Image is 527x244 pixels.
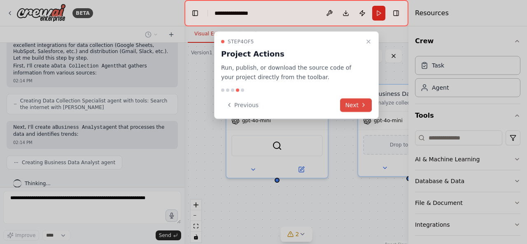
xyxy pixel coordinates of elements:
button: Previous [221,98,263,112]
button: Hide left sidebar [189,7,201,19]
h3: Project Actions [221,48,362,60]
p: Run, publish, or download the source code of your project directly from the toolbar. [221,63,362,82]
button: Next [340,98,372,112]
button: Close walkthrough [364,37,373,46]
span: Step 4 of 5 [228,38,254,45]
